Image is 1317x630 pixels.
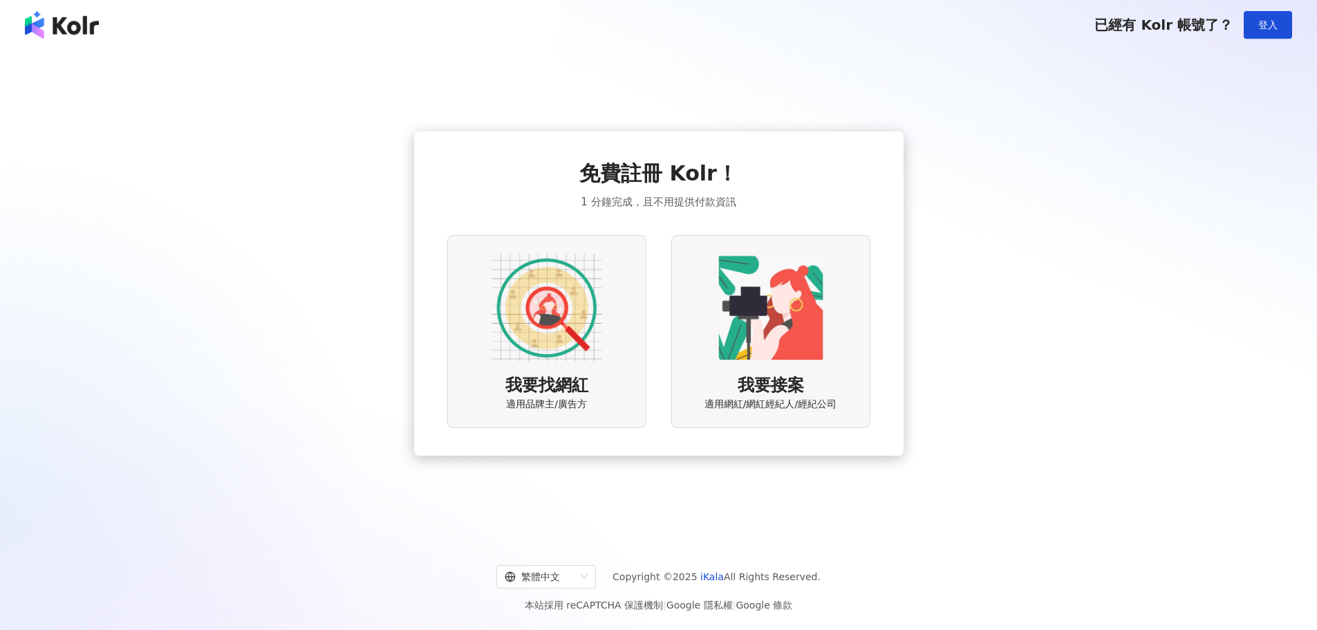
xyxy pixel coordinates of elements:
span: | [663,600,666,611]
span: 免費註冊 Kolr！ [579,159,738,188]
img: AD identity option [492,252,602,363]
span: Copyright © 2025 All Rights Reserved. [613,568,821,585]
span: 我要接案 [738,374,804,398]
span: | [733,600,736,611]
a: Google 隱私權 [666,600,733,611]
span: 我要找網紅 [505,374,588,398]
span: 登入 [1258,19,1278,30]
div: 繁體中文 [505,566,575,588]
span: 適用網紅/網紅經紀人/經紀公司 [704,398,837,411]
button: 登入 [1244,11,1292,39]
span: 本站採用 reCAPTCHA 保護機制 [525,597,792,613]
img: KOL identity option [716,252,826,363]
span: 適用品牌主/廣告方 [506,398,587,411]
a: Google 條款 [736,600,792,611]
img: logo [25,11,99,39]
span: 已經有 Kolr 帳號了？ [1094,17,1233,33]
a: iKala [700,571,724,582]
span: 1 分鐘完成，且不用提供付款資訊 [581,194,736,210]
